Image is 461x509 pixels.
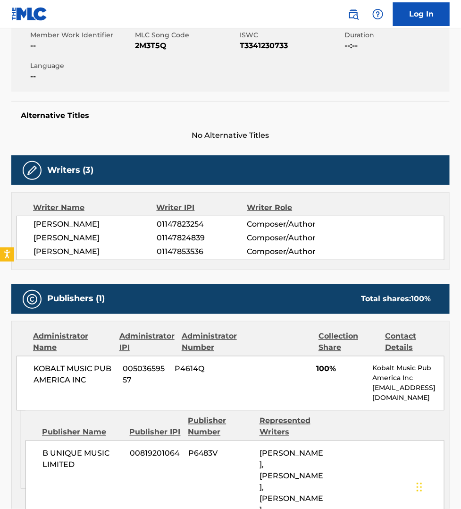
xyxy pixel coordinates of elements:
[11,130,450,141] span: No Alternative Titles
[373,383,444,403] p: [EMAIL_ADDRESS][DOMAIN_NAME]
[247,202,329,213] div: Writer Role
[260,416,324,438] div: Represented Writers
[348,8,359,20] img: search
[33,202,157,213] div: Writer Name
[130,427,181,438] div: Publisher IPI
[157,232,247,244] span: 01147824839
[34,219,157,230] span: [PERSON_NAME]
[411,295,431,304] span: 100 %
[30,71,133,82] span: --
[157,246,247,257] span: 01147853536
[361,294,431,305] div: Total shares:
[240,30,343,40] span: ISWC
[319,331,378,354] div: Collection Share
[47,294,105,305] h5: Publishers (1)
[393,2,450,26] a: Log In
[414,464,461,509] iframe: Chat Widget
[47,165,93,176] h5: Writers (3)
[188,416,252,438] div: Publisher Number
[417,473,422,501] div: Drag
[11,7,48,21] img: MLC Logo
[21,111,440,120] h5: Alternative Titles
[157,202,247,213] div: Writer IPI
[42,448,123,471] span: B UNIQUE MUSIC LIMITED
[34,364,116,386] span: KOBALT MUSIC PUB AMERICA INC
[369,5,387,24] div: Help
[372,8,384,20] img: help
[345,30,447,40] span: Duration
[316,364,365,375] span: 100%
[135,40,237,51] span: 2M3T5Q
[42,427,123,438] div: Publisher Name
[30,30,133,40] span: Member Work Identifier
[373,364,444,383] p: Kobalt Music Pub America Inc
[119,331,175,354] div: Administrator IPI
[182,331,241,354] div: Administrator Number
[26,165,38,176] img: Writers
[247,246,329,257] span: Composer/Author
[247,219,329,230] span: Composer/Author
[26,294,38,305] img: Publishers
[130,448,181,459] span: 00819201064
[385,331,444,354] div: Contact Details
[34,246,157,257] span: [PERSON_NAME]
[247,232,329,244] span: Composer/Author
[34,232,157,244] span: [PERSON_NAME]
[240,40,343,51] span: T3341230733
[123,364,168,386] span: 00503659557
[30,40,133,51] span: --
[33,331,112,354] div: Administrator Name
[188,448,252,459] span: P6483V
[30,61,133,71] span: Language
[135,30,237,40] span: MLC Song Code
[175,364,237,375] span: P4614Q
[344,5,363,24] a: Public Search
[157,219,247,230] span: 01147823254
[345,40,447,51] span: --:--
